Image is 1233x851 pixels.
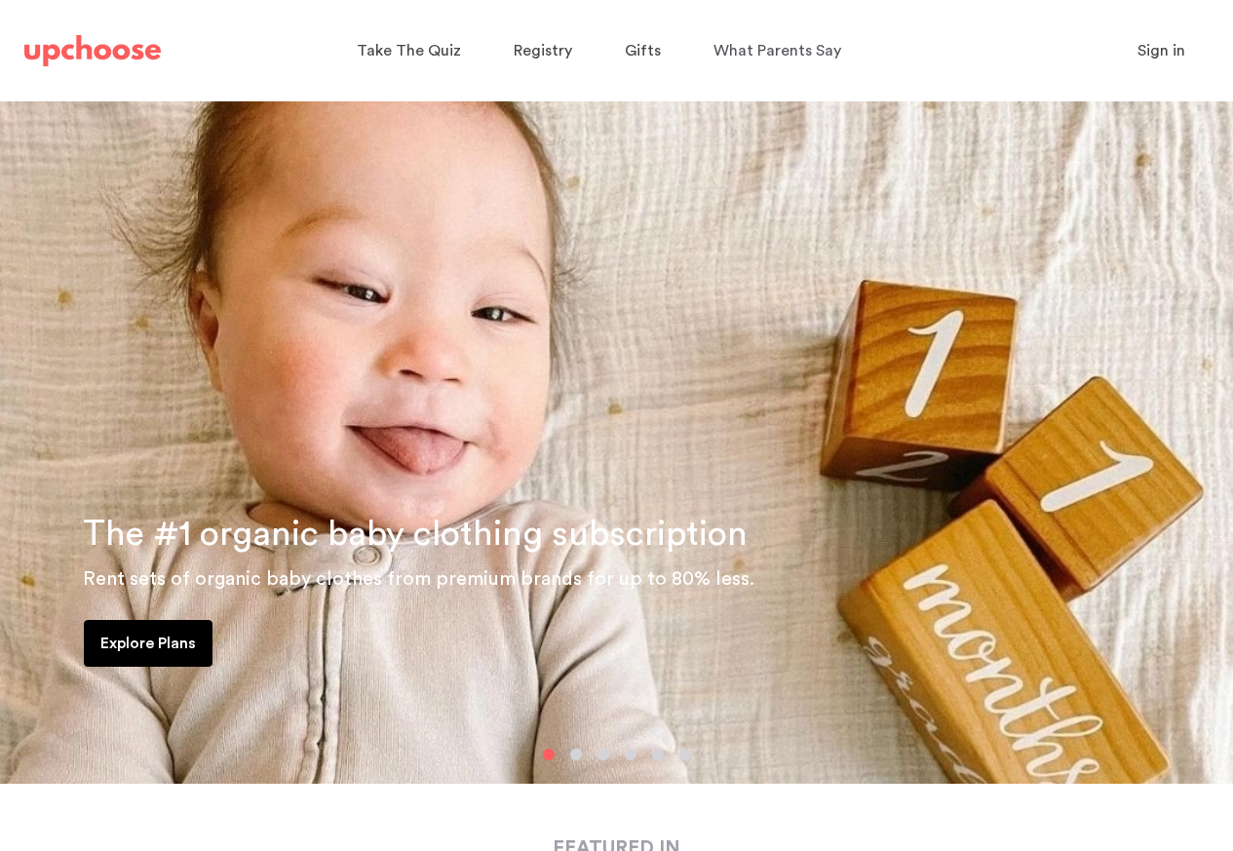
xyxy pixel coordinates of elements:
[514,43,572,58] span: Registry
[357,43,461,58] span: Take The Quiz
[514,32,578,70] a: Registry
[625,32,667,70] a: Gifts
[357,32,467,70] a: Take The Quiz
[84,620,212,667] a: Explore Plans
[24,35,161,66] img: UpChoose
[1113,31,1210,70] button: Sign in
[713,43,841,58] span: What Parents Say
[1137,43,1185,58] span: Sign in
[83,563,1210,595] p: Rent sets of organic baby clothes from premium brands for up to 80% less.
[713,32,847,70] a: What Parents Say
[83,517,748,552] span: The #1 organic baby clothing subscription
[625,43,661,58] span: Gifts
[24,31,161,71] a: UpChoose
[100,632,196,655] p: Explore Plans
